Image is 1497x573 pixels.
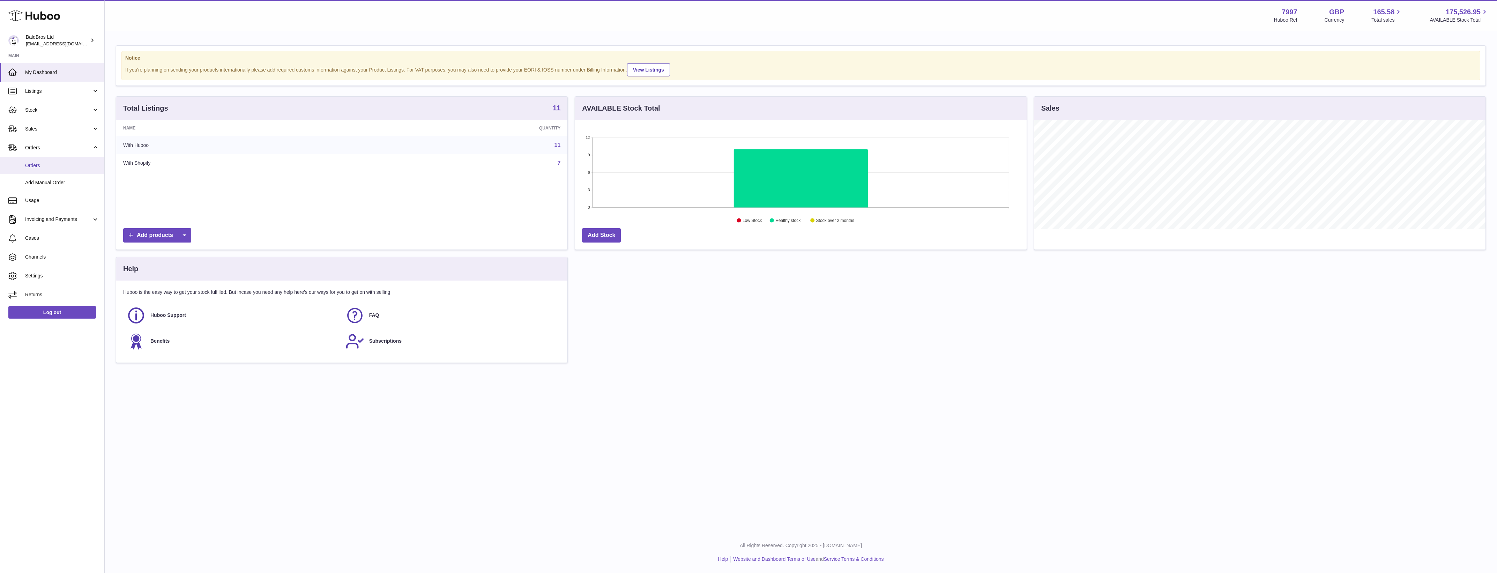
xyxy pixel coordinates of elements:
[116,154,359,172] td: With Shopify
[1446,7,1481,17] span: 175,526.95
[1430,7,1489,23] a: 175,526.95 AVAILABLE Stock Total
[110,542,1491,549] p: All Rights Reserved. Copyright 2025 - [DOMAIN_NAME]
[1041,104,1059,113] h3: Sales
[1274,17,1297,23] div: Huboo Ref
[1371,7,1402,23] a: 165.58 Total sales
[553,104,560,113] a: 11
[359,120,567,136] th: Quantity
[25,235,99,241] span: Cases
[369,338,402,344] span: Subscriptions
[25,197,99,204] span: Usage
[627,63,670,76] a: View Listings
[582,104,660,113] h3: AVAILABLE Stock Total
[588,153,590,157] text: 9
[731,556,884,563] li: and
[776,218,801,223] text: Healthy stock
[26,34,89,47] div: BaldBros Ltd
[588,205,590,209] text: 0
[25,126,92,132] span: Sales
[582,228,621,243] a: Add Stock
[369,312,379,319] span: FAQ
[588,170,590,174] text: 6
[718,556,728,562] a: Help
[150,312,186,319] span: Huboo Support
[25,291,99,298] span: Returns
[25,69,99,76] span: My Dashboard
[150,338,170,344] span: Benefits
[123,289,560,296] p: Huboo is the easy way to get your stock fulfilled. But incase you need any help here's our ways f...
[25,107,92,113] span: Stock
[588,188,590,192] text: 3
[25,162,99,169] span: Orders
[123,228,191,243] a: Add products
[123,104,168,113] h3: Total Listings
[553,104,560,111] strong: 11
[1430,17,1489,23] span: AVAILABLE Stock Total
[1325,17,1345,23] div: Currency
[1371,17,1402,23] span: Total sales
[345,306,557,325] a: FAQ
[554,142,561,148] a: 11
[25,144,92,151] span: Orders
[1373,7,1394,17] span: 165.58
[125,62,1476,76] div: If you're planning on sending your products internationally please add required customs informati...
[345,332,557,351] a: Subscriptions
[824,556,884,562] a: Service Terms & Conditions
[25,88,92,95] span: Listings
[116,136,359,154] td: With Huboo
[816,218,854,223] text: Stock over 2 months
[25,216,92,223] span: Invoicing and Payments
[1282,7,1297,17] strong: 7997
[25,254,99,260] span: Channels
[557,160,560,166] a: 7
[125,55,1476,61] strong: Notice
[586,135,590,140] text: 12
[1329,7,1344,17] strong: GBP
[8,35,19,46] img: internalAdmin-7997@internal.huboo.com
[25,179,99,186] span: Add Manual Order
[127,332,338,351] a: Benefits
[25,273,99,279] span: Settings
[26,41,103,46] span: [EMAIL_ADDRESS][DOMAIN_NAME]
[123,264,138,274] h3: Help
[733,556,815,562] a: Website and Dashboard Terms of Use
[8,306,96,319] a: Log out
[116,120,359,136] th: Name
[127,306,338,325] a: Huboo Support
[743,218,762,223] text: Low Stock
